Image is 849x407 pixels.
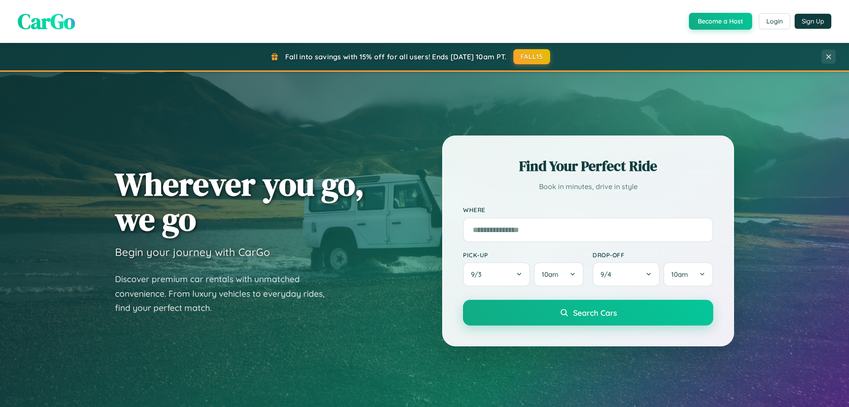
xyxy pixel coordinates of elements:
[115,167,364,236] h1: Wherever you go, we go
[600,270,616,279] span: 9 / 4
[534,262,584,287] button: 10am
[795,14,831,29] button: Sign Up
[115,245,270,259] h3: Begin your journey with CarGo
[542,270,558,279] span: 10am
[671,270,688,279] span: 10am
[285,52,507,61] span: Fall into savings with 15% off for all users! Ends [DATE] 10am PT.
[471,270,486,279] span: 9 / 3
[759,13,790,29] button: Login
[463,300,713,326] button: Search Cars
[115,272,336,315] p: Discover premium car rentals with unmatched convenience. From luxury vehicles to everyday rides, ...
[18,7,75,36] span: CarGo
[593,262,660,287] button: 9/4
[463,180,713,193] p: Book in minutes, drive in style
[513,49,551,64] button: FALL15
[593,251,713,259] label: Drop-off
[573,308,617,318] span: Search Cars
[663,262,713,287] button: 10am
[463,156,713,176] h2: Find Your Perfect Ride
[463,206,713,214] label: Where
[463,262,530,287] button: 9/3
[463,251,584,259] label: Pick-up
[689,13,752,30] button: Become a Host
